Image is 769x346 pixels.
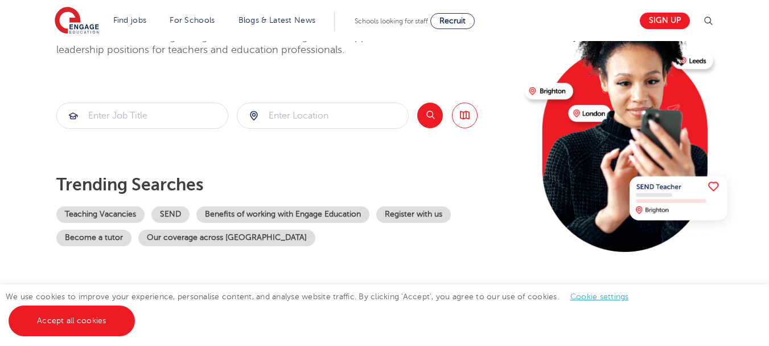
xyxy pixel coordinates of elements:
[196,206,369,223] a: Benefits of working with Engage Education
[355,17,428,25] span: Schools looking for staff
[138,230,315,246] a: Our coverage across [GEOGRAPHIC_DATA]
[151,206,190,223] a: SEND
[56,174,516,195] p: Trending searches
[439,17,466,25] span: Recruit
[640,13,690,29] a: Sign up
[56,30,432,57] p: Welcome to the fastest-growing database of teaching, SEND, support and leadership positions for t...
[570,292,629,301] a: Cookie settings
[237,103,408,128] input: Submit
[237,103,409,129] div: Submit
[55,7,99,35] img: Engage Education
[6,292,640,325] span: We use cookies to improve your experience, personalise content, and analyse website traffic. By c...
[170,16,215,25] a: For Schools
[56,206,145,223] a: Teaching Vacancies
[113,16,147,25] a: Find jobs
[238,16,316,25] a: Blogs & Latest News
[9,306,135,336] a: Accept all cookies
[376,206,451,223] a: Register with us
[430,13,475,29] a: Recruit
[56,230,131,246] a: Become a tutor
[56,103,228,129] div: Submit
[57,103,228,128] input: Submit
[417,103,443,128] button: Search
